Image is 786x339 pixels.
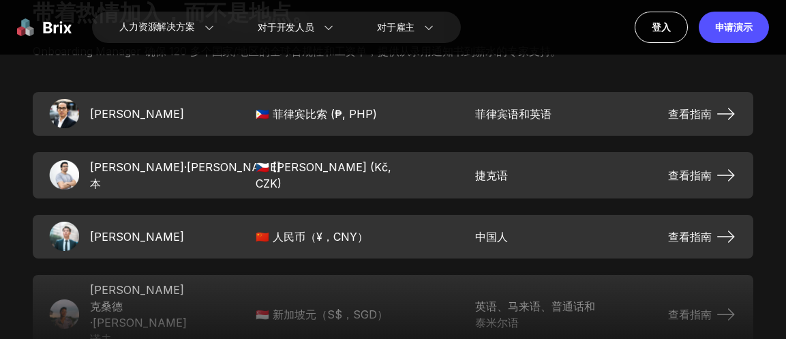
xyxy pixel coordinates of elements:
[699,12,769,43] a: 申请演示
[119,20,195,34] font: 人力资源解决方案
[668,230,712,244] font: 查看指南
[668,107,712,121] font: 查看指南
[668,103,737,125] a: 查看指南
[256,107,377,121] font: 🇵🇭 菲律宾比索 (₱, PHP)
[33,44,561,58] font: Onboarding Manager 确保 120 多个国家/地区的全球合规性和工资单，提供从录用通知书到薪水的专家支持。
[256,230,368,244] font: 🇨🇳 人民币（¥，CNY）
[377,20,414,35] font: 对于雇主
[90,107,184,121] font: [PERSON_NAME]
[258,20,314,35] font: 对于开发人员
[635,12,688,43] a: 登入
[668,164,737,186] a: 查看指南
[90,160,281,190] font: [PERSON_NAME]·[PERSON_NAME]本
[668,226,737,248] a: 查看指南
[475,107,551,121] font: 菲律宾语和英语
[256,160,391,190] font: 🇨🇿 [PERSON_NAME] (Kč, CZK)
[475,230,508,244] font: 中国人
[715,21,753,33] font: 申请演示
[90,230,184,244] font: [PERSON_NAME]
[475,168,508,182] font: 捷克语
[652,21,671,33] font: 登入
[668,168,712,182] font: 查看指南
